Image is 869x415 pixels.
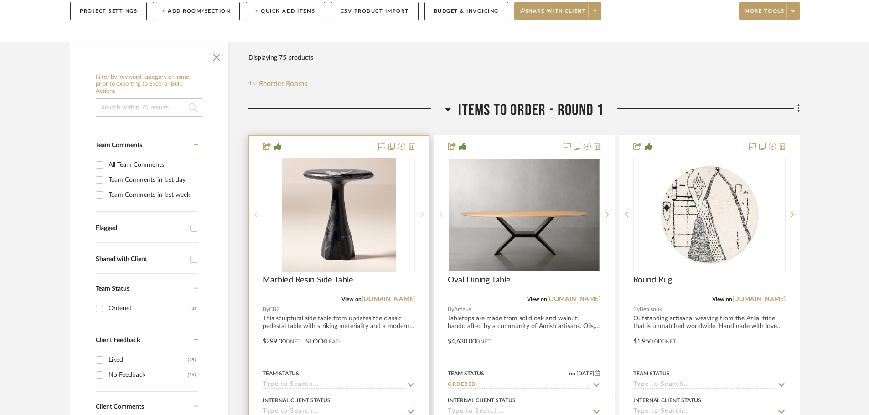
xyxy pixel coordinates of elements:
[269,305,279,314] span: CB2
[246,2,325,20] button: + Quick Add Items
[448,396,516,405] div: Internal Client Status
[96,256,186,263] div: Shared with Client
[448,157,600,272] div: 0
[633,369,670,378] div: Team Status
[96,74,202,95] h6: Filter by keyword, category or name prior to exporting to Excel or Bulk Actions
[109,158,196,172] div: All Team Comments
[633,396,701,405] div: Internal Client Status
[739,2,800,20] button: More tools
[70,2,147,20] button: Project Settings
[575,370,595,377] span: [DATE]
[652,158,766,272] img: Round Rug
[448,381,589,389] input: Type to Search…
[712,297,732,302] span: View on
[96,142,142,149] span: Team Comments
[424,2,508,20] button: Budget & Invoicing
[745,8,784,21] span: More tools
[527,297,547,302] span: View on
[458,101,604,120] span: Items to order - Round 1
[633,275,672,285] span: Round Rug
[569,371,575,376] span: on
[263,369,299,378] div: Team Status
[633,305,640,314] span: By
[188,353,196,367] div: (29)
[634,157,785,272] div: 0
[109,173,196,187] div: Team Comments in last day
[547,296,600,302] a: [DOMAIN_NAME]
[191,301,196,316] div: (1)
[259,78,307,89] span: Reorder Rooms
[640,305,662,314] span: Benisouk
[454,305,471,314] span: Arhaus
[109,301,191,316] div: Ordered
[248,49,313,67] div: Displaying 75 products
[263,305,269,314] span: By
[96,225,186,232] div: Flagged
[362,296,415,302] a: [DOMAIN_NAME]
[449,159,599,271] img: Oval Dining Table
[96,98,202,117] input: Search within 75 results
[263,381,404,389] input: Type to Search…
[732,296,786,302] a: [DOMAIN_NAME]
[109,353,188,367] div: Liked
[331,2,419,20] button: CSV Product Import
[153,2,240,20] button: + Add Room/Section
[633,381,775,389] input: Type to Search…
[188,368,196,382] div: (14)
[263,275,353,285] span: Marbled Resin Side Table
[96,286,129,292] span: Team Status
[341,297,362,302] span: View on
[96,404,144,410] span: Client Comments
[514,2,602,20] button: Share with client
[448,275,511,285] span: Oval Dining Table
[448,369,484,378] div: Team Status
[96,337,140,343] span: Client Feedback
[248,78,307,89] button: Reorder Rooms
[109,188,196,202] div: Team Comments in last week
[520,8,586,21] span: Share with client
[282,158,396,272] img: Marbled Resin Side Table
[207,46,226,65] button: Close
[448,305,454,314] span: By
[109,368,188,382] div: No Feedback
[263,396,331,405] div: Internal Client Status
